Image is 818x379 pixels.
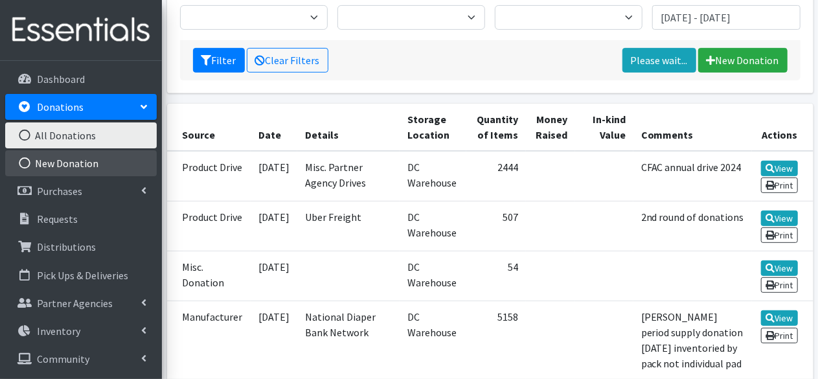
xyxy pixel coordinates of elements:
a: Clear Filters [247,48,328,73]
td: Misc. Partner Agency Drives [297,151,400,201]
p: Requests [37,212,78,225]
td: Uber Freight [297,201,400,251]
a: View [761,260,798,276]
th: In-kind Value [575,104,633,151]
a: Print [761,178,798,193]
a: Print [761,227,798,243]
a: New Donation [5,150,157,176]
p: Community [37,352,89,365]
td: Product Drive [167,151,251,201]
a: View [761,161,798,176]
td: DC Warehouse [400,201,466,251]
img: HumanEssentials [5,8,157,52]
p: Donations [37,100,84,113]
a: Donations [5,94,157,120]
p: Distributions [37,240,96,253]
p: Purchases [37,185,82,198]
a: Pick Ups & Deliveries [5,262,157,288]
th: Source [167,104,251,151]
a: Print [761,277,798,293]
input: January 1, 2011 - December 31, 2011 [652,5,800,30]
th: Money Raised [526,104,575,151]
th: Date [251,104,297,151]
td: DC Warehouse [400,251,466,301]
p: Pick Ups & Deliveries [37,269,128,282]
button: Filter [193,48,245,73]
a: Distributions [5,234,157,260]
a: View [761,211,798,226]
td: 54 [466,251,526,301]
td: 507 [466,201,526,251]
th: Details [297,104,400,151]
td: Misc. Donation [167,251,251,301]
td: [DATE] [251,251,297,301]
a: New Donation [698,48,788,73]
a: Requests [5,206,157,232]
td: [DATE] [251,151,297,201]
th: Actions [752,104,813,151]
a: Community [5,346,157,372]
a: Purchases [5,178,157,204]
th: Storage Location [400,104,466,151]
a: View [761,310,798,326]
a: Dashboard [5,66,157,92]
td: 2nd round of donations [633,201,752,251]
td: DC Warehouse [400,151,466,201]
p: Partner Agencies [37,297,113,310]
p: Dashboard [37,73,85,86]
a: Inventory [5,318,157,344]
td: Product Drive [167,201,251,251]
a: Print [761,328,798,343]
a: Partner Agencies [5,290,157,316]
th: Comments [633,104,752,151]
td: [DATE] [251,201,297,251]
a: All Donations [5,122,157,148]
td: CFAC annual drive 2024 [633,151,752,201]
p: Inventory [37,325,80,338]
th: Quantity of Items [466,104,526,151]
a: Please wait... [622,48,696,73]
td: 2444 [466,151,526,201]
